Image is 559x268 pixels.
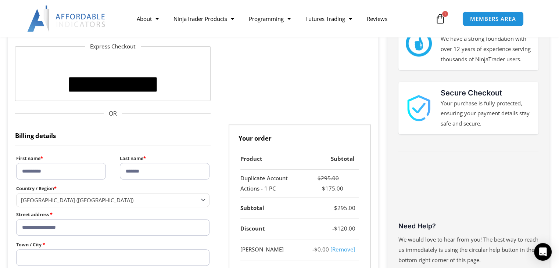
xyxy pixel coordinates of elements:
[318,174,321,182] span: $
[406,30,432,57] img: mark thumbs good 43913 | Affordable Indicators – NinjaTrader
[21,196,198,204] span: United States (US)
[424,8,456,29] a: 1
[307,239,359,260] td: -
[27,6,106,32] img: LogoAI | Affordable Indicators – NinjaTrader
[398,222,538,230] h3: Need Help?
[334,204,355,211] bdi: 295.00
[16,210,210,219] label: Street address
[334,225,355,232] bdi: 120.00
[534,243,552,261] div: Open Intercom Messenger
[330,246,355,253] a: Remove mike coupon
[298,10,359,27] a: Futures Trading
[334,204,337,211] span: $
[85,41,141,52] legend: Express Checkout
[406,95,432,121] img: 1000913 | Affordable Indicators – NinjaTrader
[322,185,325,192] span: $
[129,10,433,27] nav: Menu
[16,240,210,249] label: Town / City
[69,77,157,92] button: Buy with GPay
[441,87,531,98] h3: Secure Checkout
[16,184,210,193] label: Country / Region
[332,225,334,232] span: -
[441,98,531,129] p: Your purchase is fully protected, ensuring your payment details stay safe and secure.
[359,10,395,27] a: Reviews
[240,218,307,239] th: Discount
[462,11,524,26] a: MEMBERS AREA
[470,16,516,22] span: MEMBERS AREA
[67,56,158,75] iframe: Secure express checkout frame
[166,10,241,27] a: NinjaTrader Products
[240,149,307,170] th: Product
[322,185,343,192] bdi: 175.00
[307,149,359,170] th: Subtotal
[15,108,211,119] span: OR
[314,246,318,253] span: $
[241,10,298,27] a: Programming
[129,10,166,27] a: About
[15,124,211,145] h3: Billing details
[240,239,307,260] th: [PERSON_NAME]
[442,11,448,17] span: 1
[120,154,209,163] label: Last name
[314,246,329,253] span: 0.00
[16,193,210,207] span: Country / Region
[334,225,337,232] span: $
[240,170,307,198] td: Duplicate Account Actions - 1 PC
[240,204,264,211] strong: Subtotal
[398,236,538,264] span: We would love to hear from you! The best way to reach us immediately is using the circular help b...
[441,34,531,65] p: We have a strong foundation with over 12 years of experience serving thousands of NinjaTrader users.
[398,165,538,220] iframe: Customer reviews powered by Trustpilot
[16,154,106,163] label: First name
[229,124,371,149] h3: Your order
[318,174,339,182] bdi: 295.00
